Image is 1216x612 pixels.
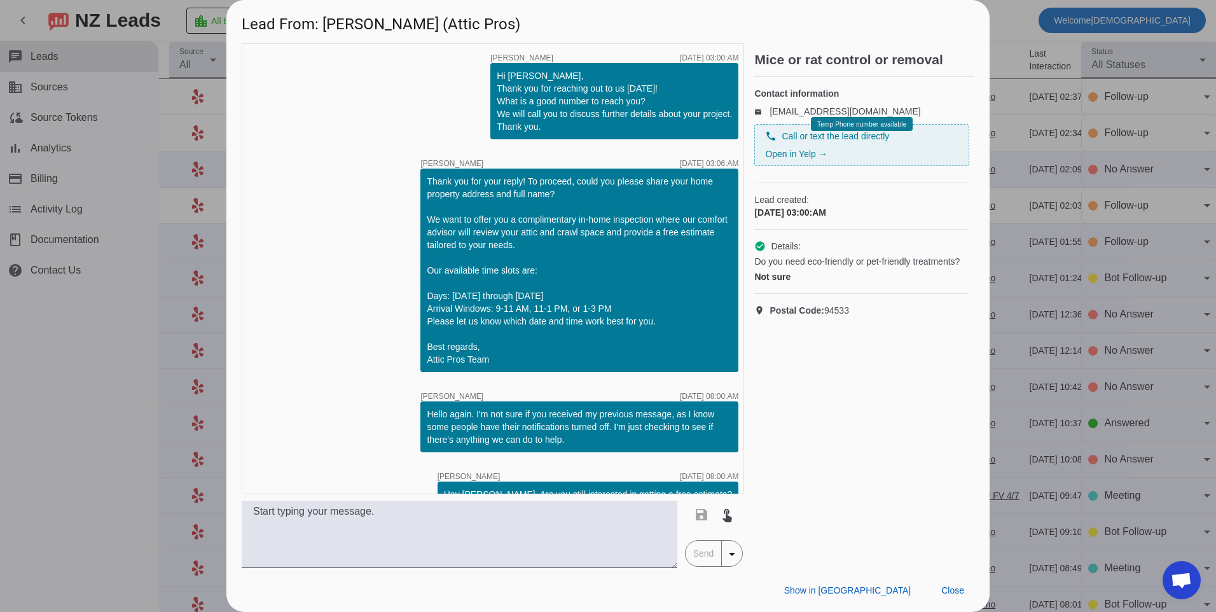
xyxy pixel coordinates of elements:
[765,149,827,159] a: Open in Yelp →
[754,305,770,316] mat-icon: location_on
[497,69,732,133] div: Hi [PERSON_NAME], Thank you for reaching out to us [DATE]! What is a good number to reach you? We...
[770,304,849,317] span: 94533
[444,488,733,526] div: Hey [PERSON_NAME], Are you still interested in getting a free estimate? Is there a good number to...
[931,579,974,602] button: Close
[754,108,770,115] mat-icon: email
[680,54,738,62] div: [DATE] 03:00:AM
[771,240,801,253] span: Details:
[724,546,740,562] mat-icon: arrow_drop_down
[680,160,738,167] div: [DATE] 03:06:AM
[754,206,969,219] div: [DATE] 03:00:AM
[438,473,501,480] span: [PERSON_NAME]
[719,507,735,522] mat-icon: touch_app
[754,87,969,100] h4: Contact information
[427,175,732,366] div: Thank you for your reply! To proceed, could you please share your home property address and full ...
[427,408,732,446] div: Hello again. I'm not sure if you received my previous message, as I know some people have their n...
[754,255,960,268] span: Do you need eco-friendly or pet-friendly treatments?
[784,585,911,595] span: Show in [GEOGRAPHIC_DATA]
[490,54,553,62] span: [PERSON_NAME]
[754,270,969,283] div: Not sure
[770,305,824,316] strong: Postal Code:
[770,106,920,116] a: [EMAIL_ADDRESS][DOMAIN_NAME]
[754,240,766,252] mat-icon: check_circle
[782,130,889,143] span: Call or text the lead directly
[774,579,921,602] button: Show in [GEOGRAPHIC_DATA]
[817,121,906,128] span: Temp Phone number available
[754,53,974,66] h2: Mice or rat control or removal
[680,393,738,400] div: [DATE] 08:00:AM
[1163,561,1201,599] div: Open chat
[754,193,969,206] span: Lead created:
[420,393,483,400] span: [PERSON_NAME]
[941,585,964,595] span: Close
[680,473,738,480] div: [DATE] 08:00:AM
[420,160,483,167] span: [PERSON_NAME]
[765,130,777,142] mat-icon: phone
